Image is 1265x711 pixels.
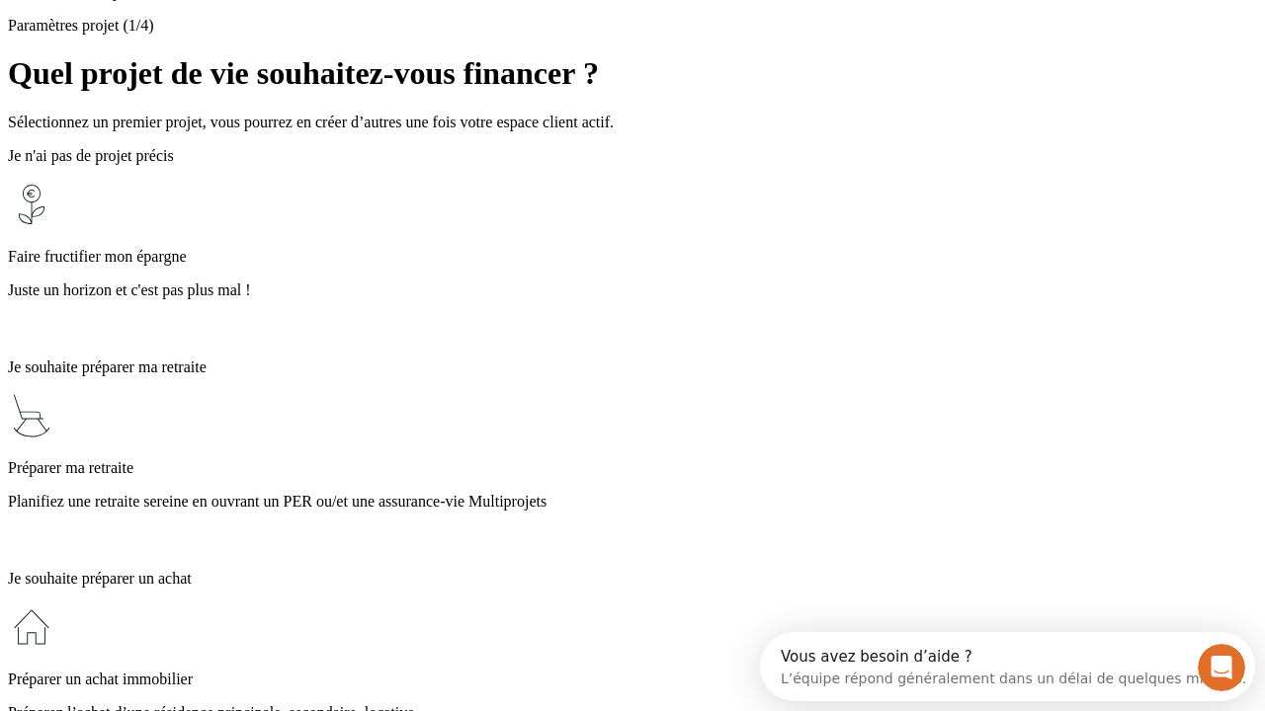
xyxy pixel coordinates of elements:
[8,281,1257,299] p: Juste un horizon et c'est pas plus mal !
[8,671,1257,688] p: Préparer un achat immobilier
[8,114,614,130] span: Sélectionnez un premier projet, vous pourrez en créer d’autres une fois votre espace client actif.
[1198,644,1245,691] iframe: Intercom live chat
[760,632,1255,701] iframe: Intercom live chat discovery launcher
[8,8,545,62] div: Ouvrir le Messenger Intercom
[8,55,1257,92] h1: Quel projet de vie souhaitez-vous financer ?
[8,147,1257,165] p: Je n'ai pas de projet précis
[21,33,486,53] div: L’équipe répond généralement dans un délai de quelques minutes.
[21,17,486,33] div: Vous avez besoin d’aide ?
[8,248,1257,266] p: Faire fructifier mon épargne
[8,493,1257,511] p: Planifiez une retraite sereine en ouvrant un PER ou/et une assurance-vie Multiprojets
[8,17,1257,35] p: Paramètres projet (1/4)
[8,358,1257,376] p: Je souhaite préparer ma retraite
[8,459,1257,477] p: Préparer ma retraite
[8,570,1257,588] p: Je souhaite préparer un achat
